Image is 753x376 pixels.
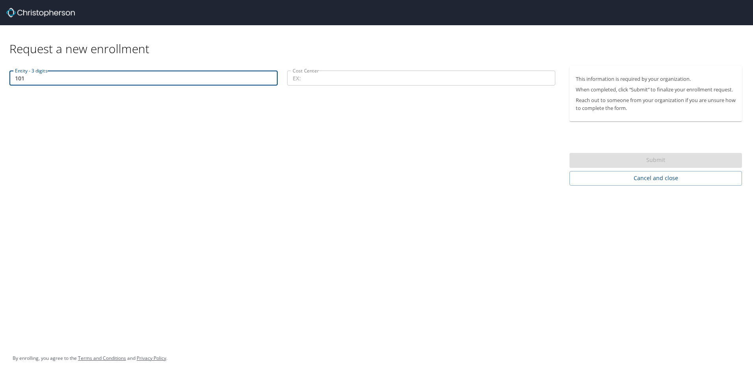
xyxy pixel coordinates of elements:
span: Cancel and close [576,173,736,183]
div: By enrolling, you agree to the and . [13,348,167,368]
a: Terms and Conditions [78,355,126,361]
p: Reach out to someone from your organization if you are unsure how to complete the form. [576,97,736,112]
p: When completed, click “Submit” to finalize your enrollment request. [576,86,736,93]
a: Privacy Policy [137,355,166,361]
div: Request a new enrollment [9,25,748,56]
input: EX: [9,71,278,86]
input: EX: [287,71,555,86]
button: Cancel and close [569,171,742,186]
p: This information is required by your organization. [576,75,736,83]
img: cbt logo [6,8,75,17]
